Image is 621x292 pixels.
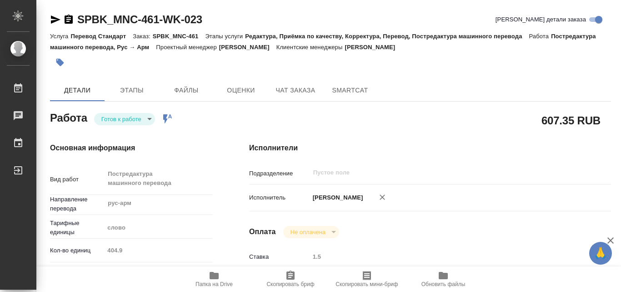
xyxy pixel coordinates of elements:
div: Готов к работе [283,226,339,238]
button: Не оплачена [288,228,328,236]
p: Этапы услуги [205,33,245,40]
button: Удалить исполнителя [372,187,392,207]
button: Добавить тэг [50,52,70,72]
p: Услуга [50,33,70,40]
input: Пустое поле [310,250,581,263]
span: SmartCat [328,85,372,96]
input: Пустое поле [104,244,213,257]
p: Кол-во единиц [50,246,104,255]
span: Папка на Drive [195,281,233,287]
p: Направление перевода [50,195,104,213]
div: слово [104,220,213,236]
p: Постредактура машинного перевода, Рус → Арм [50,33,596,51]
h2: Работа [50,109,87,125]
span: 🙏 [593,244,608,263]
button: Готов к работе [99,115,144,123]
p: [PERSON_NAME] [310,193,363,202]
p: [PERSON_NAME] [345,44,402,51]
div: Готов к работе [94,113,155,125]
span: [PERSON_NAME] детали заказа [496,15,586,24]
p: Вид работ [50,175,104,184]
p: Тарифные единицы [50,219,104,237]
button: Скопировать бриф [252,266,329,292]
p: Проектный менеджер [156,44,219,51]
span: Файлы [165,85,208,96]
h4: Основная информация [50,143,213,154]
button: Скопировать мини-бриф [329,266,405,292]
h4: Исполнители [249,143,611,154]
p: Перевод Стандарт [70,33,133,40]
p: Подразделение [249,169,310,178]
a: SPBK_MNC-461-WK-023 [77,13,202,26]
button: Скопировать ссылку [63,14,74,25]
input: Пустое поле [312,167,560,178]
span: Чат заказа [274,85,317,96]
p: Исполнитель [249,193,310,202]
p: Ставка [249,252,310,261]
span: Скопировать бриф [266,281,314,287]
p: Клиентские менеджеры [276,44,345,51]
p: Редактура, Приёмка по качеству, Корректура, Перевод, Постредактура машинного перевода [245,33,529,40]
button: Папка на Drive [176,266,252,292]
button: Обновить файлы [405,266,481,292]
p: Заказ: [133,33,152,40]
p: SPBK_MNC-461 [153,33,205,40]
span: Детали [55,85,99,96]
p: Работа [529,33,551,40]
button: Скопировать ссылку для ЯМессенджера [50,14,61,25]
span: Оценки [219,85,263,96]
span: Обновить файлы [421,281,466,287]
span: Этапы [110,85,154,96]
span: Скопировать мини-бриф [336,281,398,287]
h2: 607.35 RUB [541,113,601,128]
p: [PERSON_NAME] [219,44,276,51]
button: 🙏 [589,242,612,265]
h4: Оплата [249,226,276,237]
